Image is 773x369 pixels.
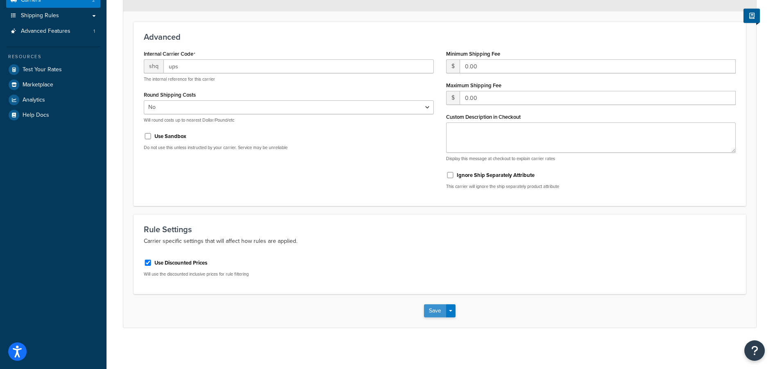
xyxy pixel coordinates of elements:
p: Will round costs up to nearest Dollar/Pound/etc [144,117,434,123]
a: Analytics [6,93,100,107]
p: The internal reference for this carrier [144,76,434,82]
p: This carrier will ignore the ship separately product attribute [446,183,736,190]
button: Open Resource Center [744,340,765,361]
a: Help Docs [6,108,100,122]
button: Show Help Docs [744,9,760,23]
p: Carrier specific settings that will affect how rules are applied. [144,236,736,246]
label: Use Sandbox [154,133,186,140]
label: Maximum Shipping Fee [446,82,501,88]
button: Save [424,304,446,317]
p: Will use the discounted inclusive prices for rule filtering [144,271,434,277]
label: Custom Description in Checkout [446,114,521,120]
span: Test Your Rates [23,66,62,73]
p: Display this message at checkout to explain carrier rates [446,156,736,162]
span: Analytics [23,97,45,104]
label: Minimum Shipping Fee [446,51,500,57]
span: Shipping Rules [21,12,59,19]
label: Round Shipping Costs [144,92,196,98]
h3: Advanced [144,32,736,41]
label: Ignore Ship Separately Attribute [457,172,535,179]
h3: Rule Settings [144,225,736,234]
p: Do not use this unless instructed by your carrier. Service may be unreliable [144,145,434,151]
span: Advanced Features [21,28,70,35]
span: shq [144,59,163,73]
span: Help Docs [23,112,49,119]
span: $ [446,59,460,73]
a: Advanced Features1 [6,24,100,39]
label: Use Discounted Prices [154,259,207,267]
span: 1 [93,28,95,35]
a: Test Your Rates [6,62,100,77]
label: Internal Carrier Code [144,51,195,57]
span: $ [446,91,460,105]
a: Marketplace [6,77,100,92]
a: Shipping Rules [6,8,100,23]
div: Resources [6,53,100,60]
span: Marketplace [23,81,53,88]
li: Advanced Features [6,24,100,39]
